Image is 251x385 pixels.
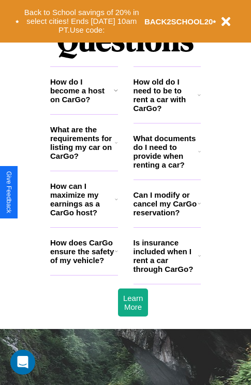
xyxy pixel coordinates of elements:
b: BACK2SCHOOL20 [144,17,213,26]
div: Open Intercom Messenger [10,350,35,375]
h3: Is insurance included when I rent a car through CarGo? [134,238,198,273]
h3: Can I modify or cancel my CarGo reservation? [134,190,198,217]
button: Back to School savings of 20% in select cities! Ends [DATE] 10am PT.Use code: [19,5,144,37]
h3: What are the requirements for listing my car on CarGo? [50,125,115,160]
h3: How do I become a host on CarGo? [50,77,114,104]
div: Give Feedback [5,171,12,213]
h3: How does CarGo ensure the safety of my vehicle? [50,238,115,265]
h3: What documents do I need to provide when renting a car? [134,134,199,169]
h3: How old do I need to be to rent a car with CarGo? [134,77,198,113]
h3: How can I maximize my earnings as a CarGo host? [50,182,115,217]
button: Learn More [118,288,148,317]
